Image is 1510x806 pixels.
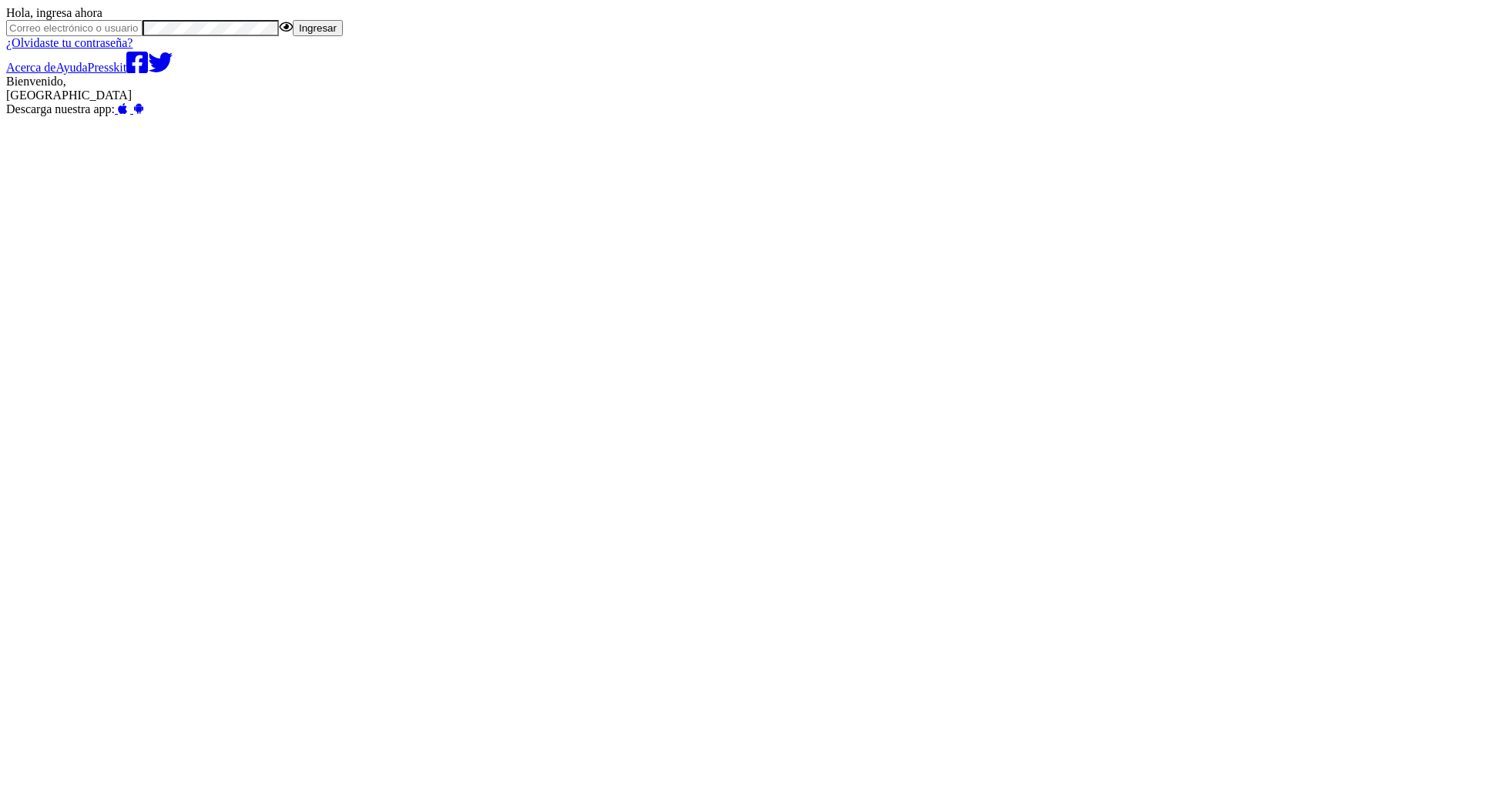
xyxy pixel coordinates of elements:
span: [GEOGRAPHIC_DATA] [6,89,132,102]
input: Correo electrónico o usuario [6,20,143,36]
span: Descarga nuestra app: [6,102,115,115]
a: ¿Olvidaste tu contraseña? [6,36,133,49]
a: Acerca de [6,61,55,74]
a: Presskit [88,61,127,74]
div: Hola, ingresa ahora [6,6,1504,20]
button: Ingresar [293,20,343,36]
a: Ayuda [55,61,87,74]
div: Bienvenido, [6,75,1504,102]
